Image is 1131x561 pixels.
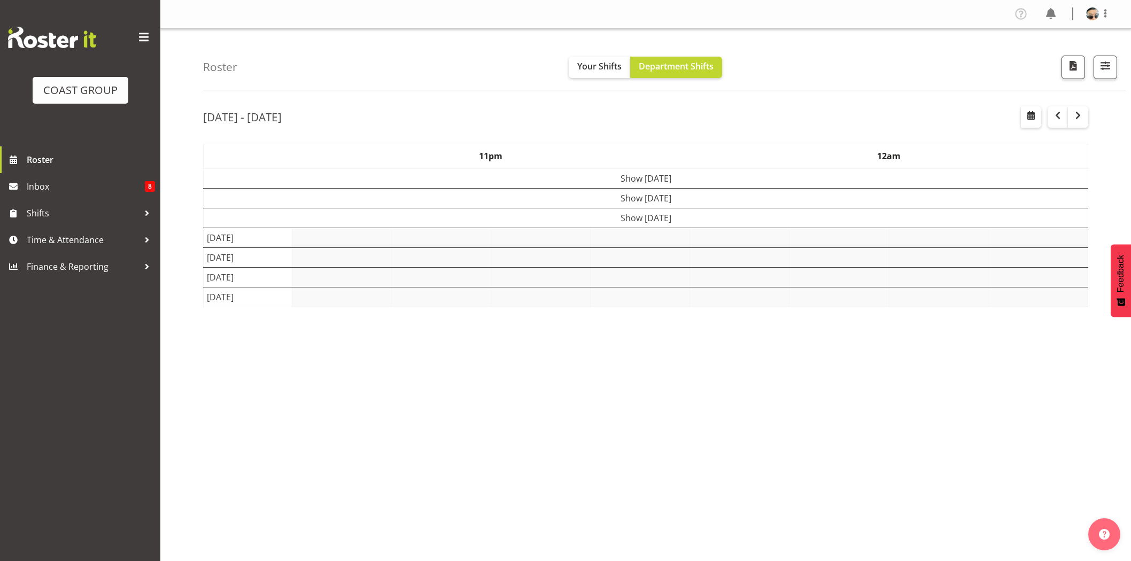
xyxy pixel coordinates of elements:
[1116,255,1126,292] span: Feedback
[8,27,96,48] img: Rosterit website logo
[639,60,714,72] span: Department Shifts
[27,178,145,194] span: Inbox
[204,267,292,287] td: [DATE]
[204,247,292,267] td: [DATE]
[630,57,722,78] button: Department Shifts
[204,188,1088,208] td: Show [DATE]
[690,144,1088,168] th: 12am
[203,61,237,73] h4: Roster
[204,287,292,307] td: [DATE]
[1086,7,1099,20] img: aof-anujarawat71d0d1c466b097e0dd92e270e9672f26.png
[27,205,139,221] span: Shifts
[27,152,155,168] span: Roster
[204,228,292,247] td: [DATE]
[27,259,139,275] span: Finance & Reporting
[292,144,690,168] th: 11pm
[1062,56,1085,79] button: Download a PDF of the roster according to the set date range.
[577,60,622,72] span: Your Shifts
[1021,106,1041,128] button: Select a specific date within the roster.
[203,110,282,124] h2: [DATE] - [DATE]
[204,208,1088,228] td: Show [DATE]
[204,168,1088,189] td: Show [DATE]
[1099,529,1110,540] img: help-xxl-2.png
[43,82,118,98] div: COAST GROUP
[1094,56,1117,79] button: Filter Shifts
[145,181,155,192] span: 8
[1111,244,1131,317] button: Feedback - Show survey
[27,232,139,248] span: Time & Attendance
[569,57,630,78] button: Your Shifts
